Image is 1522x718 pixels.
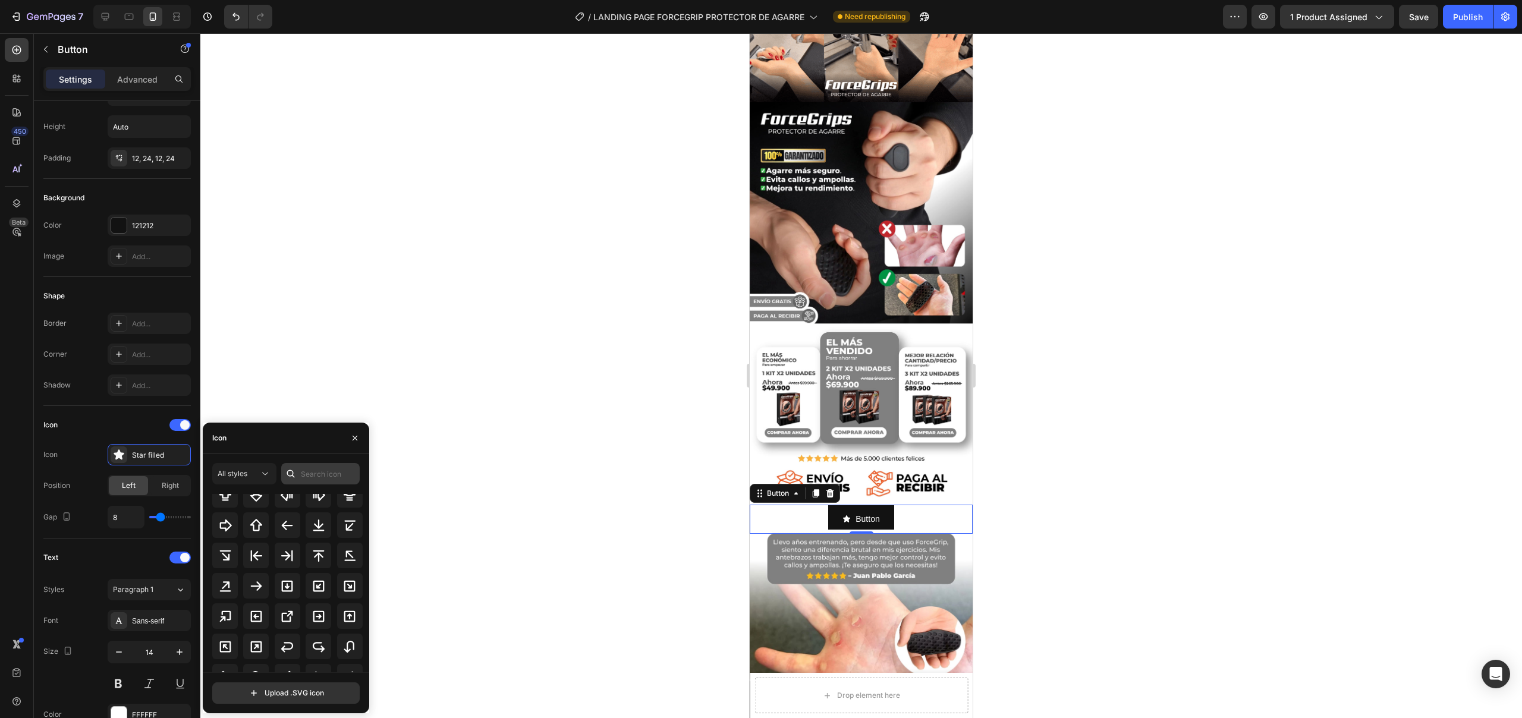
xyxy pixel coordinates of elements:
p: 7 [78,10,83,24]
div: Beta [9,218,29,227]
div: Add... [132,251,188,262]
span: / [588,11,591,23]
div: Font [43,615,58,626]
div: Background [43,193,84,203]
p: Settings [59,73,92,86]
button: Publish [1443,5,1493,29]
button: Paragraph 1 [108,579,191,600]
p: Advanced [117,73,158,86]
div: Shape [43,291,65,301]
div: Add... [132,380,188,391]
div: Image [43,251,64,262]
div: Icon [43,420,58,430]
div: Text [43,552,58,563]
div: Open Intercom Messenger [1482,660,1510,688]
input: Search icon [281,463,360,484]
div: Add... [132,349,188,360]
span: LANDING PAGE FORCEGRIP PROTECTOR DE AGARRE [593,11,804,23]
div: Padding [43,153,71,163]
div: Undo/Redo [224,5,272,29]
div: Styles [43,584,64,595]
span: Paragraph 1 [113,584,153,595]
button: Save [1399,5,1438,29]
div: Shadow [43,380,71,391]
div: 121212 [132,221,188,231]
div: Icon [43,449,58,460]
span: 1 product assigned [1290,11,1367,23]
div: Upload .SVG icon [248,687,324,699]
div: Gap [43,509,74,525]
iframe: Design area [750,33,973,718]
div: Border [43,318,67,329]
div: Height [43,121,65,132]
div: Publish [1453,11,1483,23]
span: All styles [218,469,247,478]
span: Need republishing [845,11,905,22]
div: Color [43,220,62,231]
button: Upload .SVG icon [212,682,360,704]
span: Save [1409,12,1429,22]
div: Star filled [132,450,188,461]
div: Size [43,644,75,660]
button: 7 [5,5,89,29]
button: 1 product assigned [1280,5,1394,29]
input: Auto [108,506,144,528]
span: Left [122,480,136,491]
div: Corner [43,349,67,360]
p: Button [58,42,159,56]
div: Icon [212,433,227,443]
div: Position [43,480,70,491]
div: 450 [11,127,29,136]
div: Add... [132,319,188,329]
input: Auto [108,116,190,137]
span: Right [162,480,179,491]
button: All styles [212,463,276,484]
div: Sans-serif [132,616,188,626]
div: 12, 24, 12, 24 [132,153,188,164]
